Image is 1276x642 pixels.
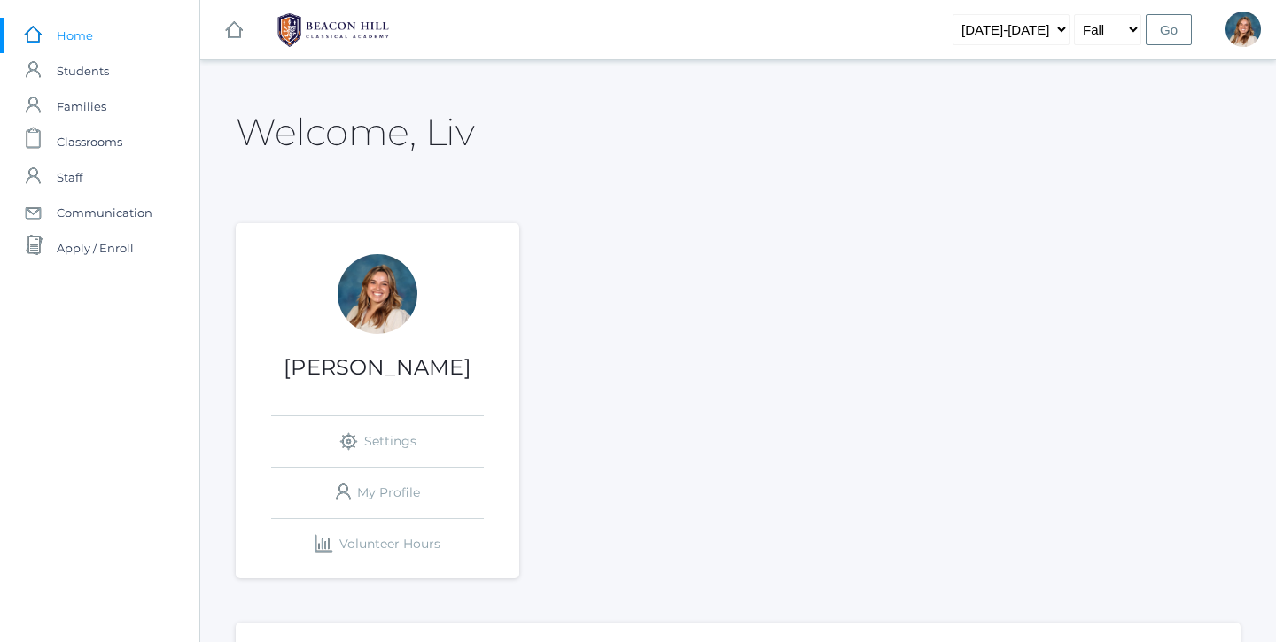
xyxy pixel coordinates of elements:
a: My Profile [271,468,484,518]
h2: Welcome, Liv [236,112,474,152]
a: Volunteer Hours [271,519,484,569]
h1: [PERSON_NAME] [236,356,519,379]
span: Classrooms [57,124,122,159]
div: Liv Barber [338,254,417,334]
span: Home [57,18,93,53]
div: Liv Barber [1225,12,1261,47]
span: Families [57,89,106,124]
a: Settings [271,416,484,467]
span: Communication [57,195,152,230]
span: Apply / Enroll [57,230,134,266]
input: Go [1146,14,1192,45]
span: Students [57,53,109,89]
span: Staff [57,159,82,195]
img: BHCALogos-05-308ed15e86a5a0abce9b8dd61676a3503ac9727e845dece92d48e8588c001991.png [267,8,400,52]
